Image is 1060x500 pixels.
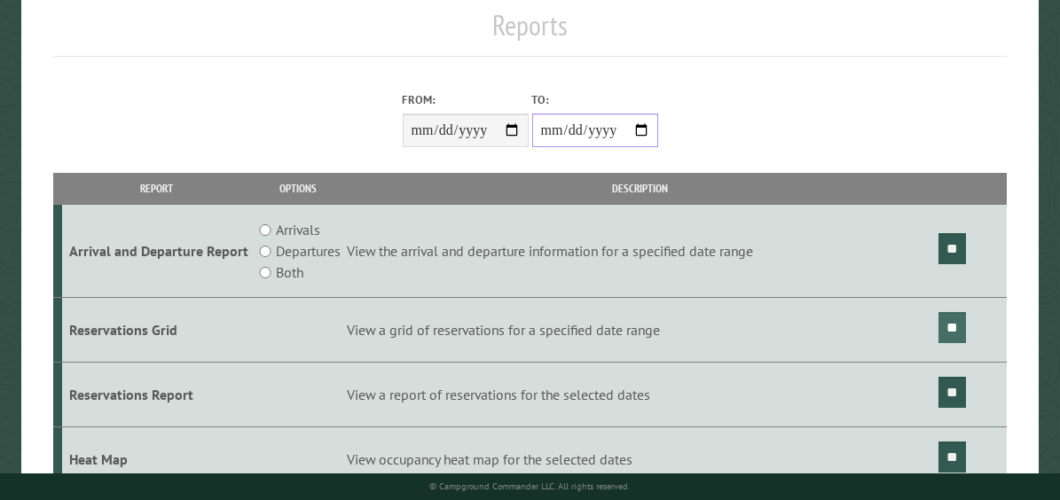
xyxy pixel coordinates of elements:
td: Arrival and Departure Report [62,205,252,298]
label: To: [532,91,658,108]
td: View a grid of reservations for a specified date range [344,298,936,363]
label: Departures [276,240,341,262]
th: Report [62,173,252,204]
td: View occupancy heat map for the selected dates [344,426,936,491]
th: Options [252,173,344,204]
label: Both [276,262,303,283]
small: © Campground Commander LLC. All rights reserved. [430,480,631,492]
th: Description [344,173,936,204]
td: View the arrival and departure information for a specified date range [344,205,936,298]
td: View a report of reservations for the selected dates [344,362,936,426]
td: Heat Map [62,426,252,491]
h1: Reports [53,8,1008,57]
td: Reservations Grid [62,298,252,363]
label: Arrivals [276,219,320,240]
td: Reservations Report [62,362,252,426]
label: From: [403,91,529,108]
